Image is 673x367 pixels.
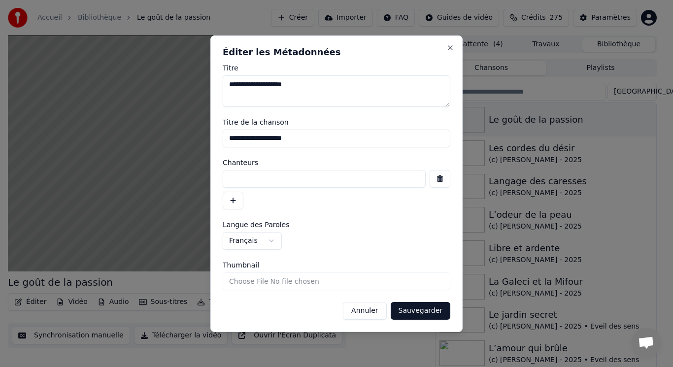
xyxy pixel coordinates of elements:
span: Thumbnail [223,262,259,268]
label: Chanteurs [223,159,450,166]
label: Titre de la chanson [223,119,450,126]
button: Sauvegarder [391,302,450,320]
label: Titre [223,65,450,71]
span: Langue des Paroles [223,221,290,228]
button: Annuler [343,302,386,320]
h2: Éditer les Métadonnées [223,48,450,57]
